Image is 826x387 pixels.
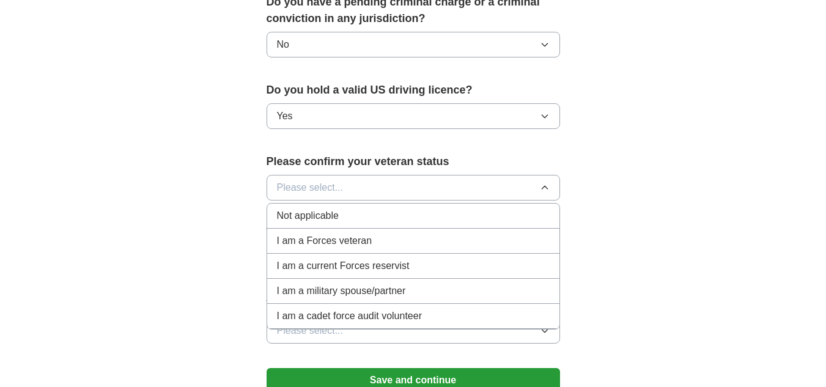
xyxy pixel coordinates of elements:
[277,37,289,52] span: No
[267,82,560,98] label: Do you hold a valid US driving licence?
[267,103,560,129] button: Yes
[277,208,339,223] span: Not applicable
[267,175,560,201] button: Please select...
[267,153,560,170] label: Please confirm your veteran status
[277,234,372,248] span: I am a Forces veteran
[267,318,560,344] button: Please select...
[277,323,344,338] span: Please select...
[277,284,406,298] span: I am a military spouse/partner
[277,259,410,273] span: I am a current Forces reservist
[277,180,344,195] span: Please select...
[277,309,422,323] span: I am a cadet force audit volunteer
[267,32,560,57] button: No
[277,109,293,123] span: Yes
